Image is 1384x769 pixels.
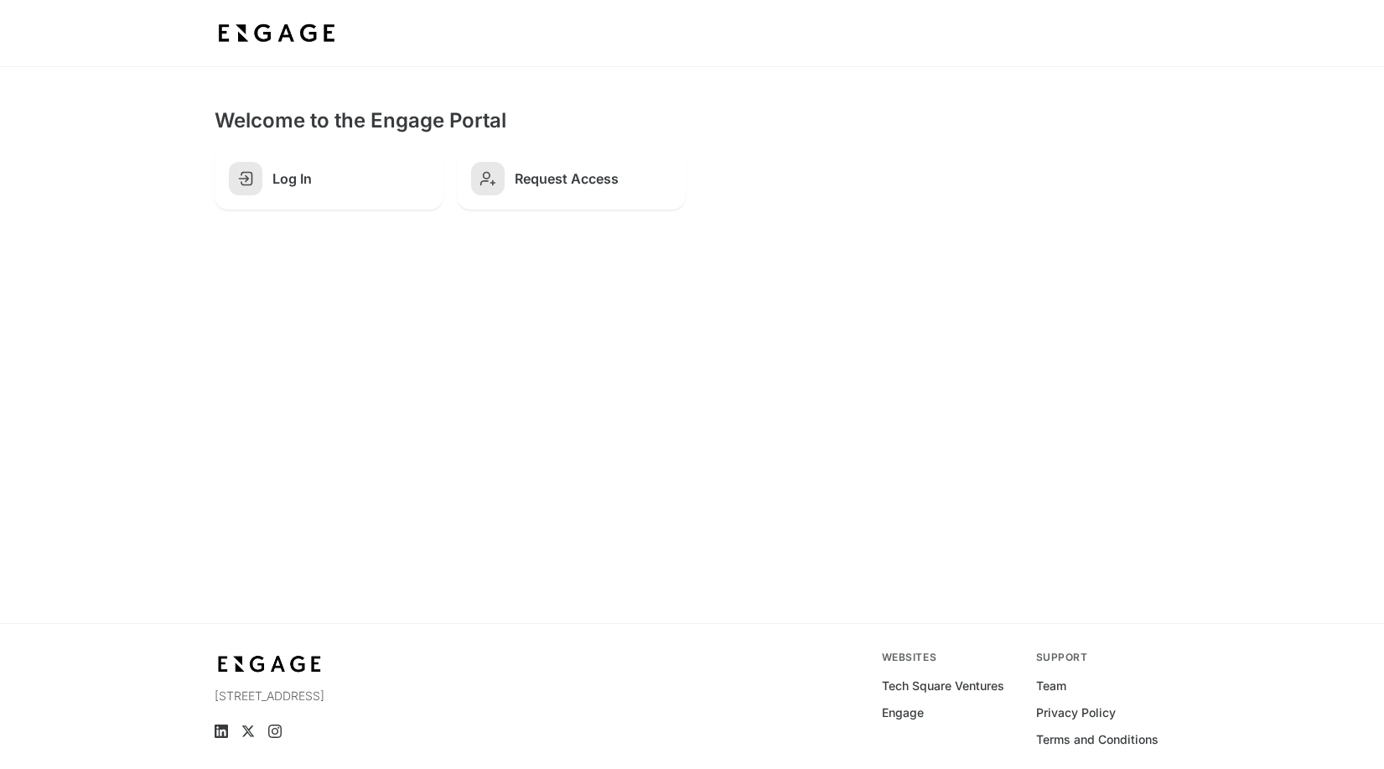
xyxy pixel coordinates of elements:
[215,107,1170,134] h2: Welcome to the Engage Portal
[882,704,924,721] a: Engage
[882,651,1016,664] div: Websites
[1036,678,1066,694] a: Team
[272,170,429,187] h2: Log In
[241,725,255,738] a: X (Twitter)
[515,170,671,187] h2: Request Access
[215,651,325,678] img: bdf1fb74-1727-4ba0-a5bd-bc74ae9fc70b.jpeg
[215,725,505,738] ul: Social media
[215,725,228,738] a: LinkedIn
[882,678,1004,694] a: Tech Square Ventures
[457,148,686,210] a: Request Access
[1036,731,1159,748] a: Terms and Conditions
[215,148,443,210] a: Log In
[268,725,282,738] a: Instagram
[215,18,339,49] img: bdf1fb74-1727-4ba0-a5bd-bc74ae9fc70b.jpeg
[1036,651,1170,664] div: Support
[1036,704,1116,721] a: Privacy Policy
[215,688,505,704] p: [STREET_ADDRESS]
